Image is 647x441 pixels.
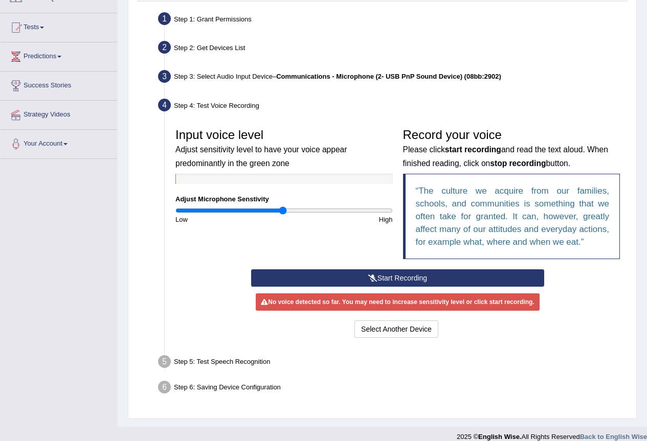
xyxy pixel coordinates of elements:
[403,145,608,167] small: Please click and read the text aloud. When finished reading, click on button.
[490,159,546,168] b: stop recording
[580,433,647,440] a: Back to English Wise
[153,96,632,118] div: Step 4: Test Voice Recording
[354,320,438,338] button: Select Another Device
[175,194,269,204] label: Adjust Microphone Senstivity
[153,67,632,89] div: Step 3: Select Audio Input Device
[175,145,347,167] small: Adjust sensitivity level to have your voice appear predominantly in the green zone
[251,269,544,287] button: Start Recording
[1,42,117,68] a: Predictions
[175,128,393,169] h3: Input voice level
[153,378,632,400] div: Step 6: Saving Device Configuration
[416,186,610,247] q: The culture we acquire from our families, schools, and communities is something that we often tak...
[170,215,284,224] div: Low
[1,72,117,97] a: Success Stories
[478,433,521,440] strong: English Wise.
[1,130,117,155] a: Your Account
[153,352,632,375] div: Step 5: Test Speech Recognition
[153,38,632,60] div: Step 2: Get Devices List
[445,145,501,154] b: start recording
[273,73,501,80] span: –
[1,101,117,126] a: Strategy Videos
[284,215,397,224] div: High
[153,9,632,32] div: Step 1: Grant Permissions
[1,13,117,39] a: Tests
[256,293,539,311] div: No voice detected so far. You may need to increase sensitivity level or click start recording.
[403,128,620,169] h3: Record your voice
[276,73,501,80] b: Communications - Microphone (2- USB PnP Sound Device) (08bb:2902)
